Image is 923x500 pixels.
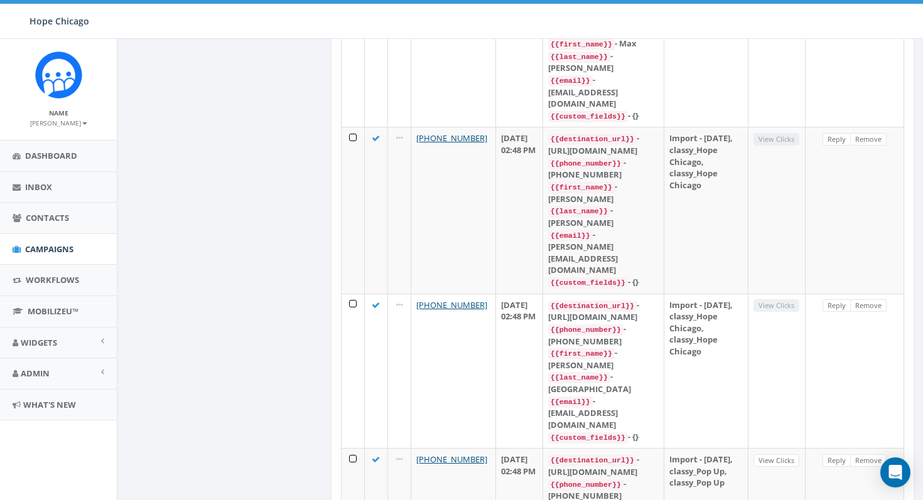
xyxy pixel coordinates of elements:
td: Import - [DATE], classy_Hope Chicago, classy_Hope Chicago [664,294,748,449]
a: [PHONE_NUMBER] [416,299,487,311]
a: [PERSON_NAME] [30,117,87,128]
span: Workflows [26,274,79,285]
code: {{email}} [548,396,593,408]
div: - {} [548,110,659,122]
a: [PHONE_NUMBER] [416,132,487,144]
div: - [PERSON_NAME] [548,50,659,74]
a: View Clicks [753,454,799,467]
div: - [URL][DOMAIN_NAME] [548,132,659,156]
img: Rally_Corp_Icon.png [35,51,82,98]
td: [DATE] 02:48 PM [496,127,543,293]
div: - Max [548,38,659,50]
code: {{first_name}} [548,348,615,359]
small: Name [49,109,68,117]
div: - [URL][DOMAIN_NAME] [548,454,659,477]
span: Admin [21,368,50,379]
code: {{last_name}} [548,206,610,217]
div: Open Intercom Messenger [880,457,910,487]
code: {{last_name}} [548,51,610,63]
div: - [PERSON_NAME] [548,347,659,371]
a: Remove [850,454,887,467]
a: Reply [823,454,851,467]
code: {{custom_fields}} [548,111,628,122]
code: {{first_name}} [548,39,615,50]
a: Reply [823,133,851,146]
code: {{last_name}} [548,372,610,383]
div: - [PHONE_NUMBER] [548,323,659,347]
div: - [GEOGRAPHIC_DATA] [548,371,659,395]
div: - [PHONE_NUMBER] [548,157,659,181]
span: Hope Chicago [30,15,89,27]
code: {{custom_fields}} [548,277,628,289]
code: {{destination_url}} [548,301,637,312]
td: [DATE] 02:48 PM [496,294,543,449]
span: Dashboard [25,150,77,161]
a: Reply [823,299,851,312]
a: Remove [850,133,887,146]
div: - [EMAIL_ADDRESS][DOMAIN_NAME] [548,395,659,431]
code: {{custom_fields}} [548,432,628,444]
code: {{phone_number}} [548,479,623,491]
div: - [EMAIL_ADDRESS][DOMAIN_NAME] [548,74,659,110]
span: Campaigns [25,243,73,255]
code: {{first_name}} [548,182,615,193]
td: Import - [DATE], classy_Hope Chicago, classy_Hope Chicago [664,127,748,293]
span: Widgets [21,337,57,348]
div: - {} [548,276,659,289]
code: {{destination_url}} [548,134,637,145]
span: Inbox [25,181,52,193]
span: Contacts [26,212,69,223]
div: - [PERSON_NAME][EMAIL_ADDRESS][DOMAIN_NAME] [548,229,659,276]
div: - [PERSON_NAME] [548,205,659,228]
span: MobilizeU™ [28,306,78,317]
div: - [PERSON_NAME] [548,181,659,205]
div: - {} [548,431,659,444]
code: {{phone_number}} [548,158,623,169]
code: {{email}} [548,230,593,242]
div: - [URL][DOMAIN_NAME] [548,299,659,323]
span: What's New [23,399,76,410]
a: [PHONE_NUMBER] [416,454,487,465]
code: {{destination_url}} [548,455,637,466]
code: {{phone_number}} [548,324,623,336]
code: {{email}} [548,75,593,87]
a: Remove [850,299,887,312]
small: [PERSON_NAME] [30,119,87,127]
